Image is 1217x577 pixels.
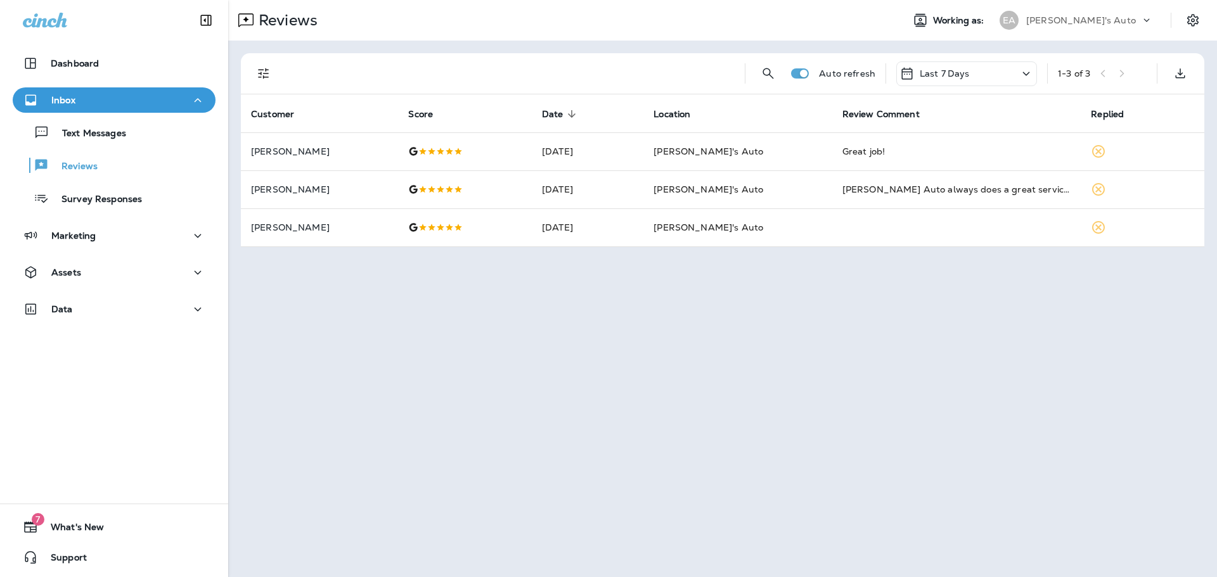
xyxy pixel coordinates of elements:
span: 7 [32,513,44,526]
p: Auto refresh [819,68,875,79]
span: What's New [38,522,104,537]
span: [PERSON_NAME]'s Auto [654,146,763,157]
button: Text Messages [13,119,216,146]
p: Reviews [254,11,318,30]
button: Survey Responses [13,185,216,212]
span: Date [542,108,580,120]
span: Customer [251,109,294,120]
span: [PERSON_NAME]'s Auto [654,222,763,233]
span: Score [408,109,433,120]
button: Search Reviews [756,61,781,86]
p: Last 7 Days [920,68,970,79]
div: Evan Auto always does a great service! They do a great service and check out everything for you! ... [842,183,1071,196]
div: EA [1000,11,1019,30]
button: Assets [13,260,216,285]
span: Score [408,108,449,120]
p: Assets [51,267,81,277]
span: Replied [1091,108,1140,120]
button: 7What's New [13,514,216,540]
span: Working as: [933,15,987,26]
button: Filters [251,61,276,86]
p: [PERSON_NAME] [251,184,388,194]
p: Inbox [51,95,75,105]
span: Location [654,109,690,120]
button: Inbox [13,87,216,113]
button: Collapse Sidebar [188,8,224,33]
p: Dashboard [51,58,99,68]
p: [PERSON_NAME]'s Auto [1026,15,1136,25]
p: Data [51,304,73,314]
button: Support [13,545,216,570]
button: Marketing [13,223,216,248]
button: Settings [1182,9,1204,32]
td: [DATE] [532,208,643,246]
span: Review Comment [842,108,936,120]
p: [PERSON_NAME] [251,146,388,156]
p: Reviews [49,161,98,173]
td: [DATE] [532,132,643,170]
div: Great job! [842,145,1071,158]
span: Customer [251,108,311,120]
span: Review Comment [842,109,920,120]
button: Dashboard [13,51,216,76]
button: Data [13,296,216,322]
p: Survey Responses [49,194,142,206]
span: Location [654,108,707,120]
span: Support [38,552,87,567]
button: Reviews [13,152,216,179]
p: Marketing [51,231,96,241]
td: [DATE] [532,170,643,208]
span: [PERSON_NAME]'s Auto [654,184,763,195]
p: Text Messages [49,128,126,140]
span: Replied [1091,109,1124,120]
span: Date [542,109,563,120]
button: Export as CSV [1168,61,1193,86]
div: 1 - 3 of 3 [1058,68,1090,79]
p: [PERSON_NAME] [251,222,388,232]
